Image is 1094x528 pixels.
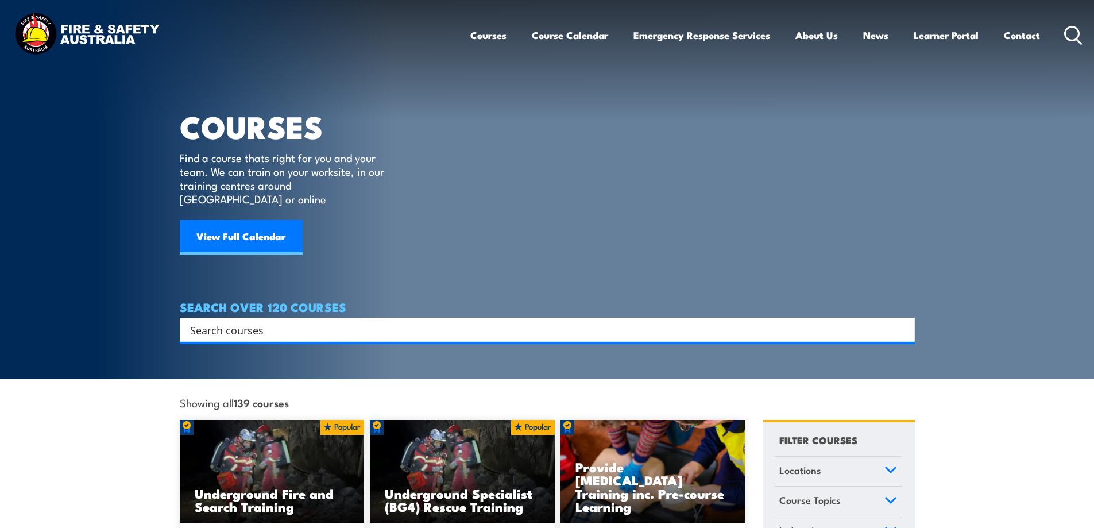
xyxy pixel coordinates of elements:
a: Learner Portal [914,20,979,51]
a: Course Topics [774,487,902,517]
button: Search magnifier button [895,322,911,338]
a: News [863,20,888,51]
h3: Underground Specialist (BG4) Rescue Training [385,487,540,513]
img: Low Voltage Rescue and Provide CPR [560,420,745,523]
img: Underground mine rescue [180,420,365,523]
span: Course Topics [779,492,841,508]
a: Underground Fire and Search Training [180,420,365,523]
h1: COURSES [180,113,401,140]
form: Search form [192,322,892,338]
span: Showing all [180,396,289,408]
a: Provide [MEDICAL_DATA] Training inc. Pre-course Learning [560,420,745,523]
a: Emergency Response Services [633,20,770,51]
a: View Full Calendar [180,220,303,255]
p: Find a course thats right for you and your team. We can train on your worksite, in our training c... [180,151,389,206]
h3: Provide [MEDICAL_DATA] Training inc. Pre-course Learning [575,460,730,513]
a: Course Calendar [532,20,608,51]
h4: SEARCH OVER 120 COURSES [180,300,915,313]
h4: FILTER COURSES [779,432,857,448]
a: Underground Specialist (BG4) Rescue Training [370,420,555,523]
h3: Underground Fire and Search Training [195,487,350,513]
img: Underground mine rescue [370,420,555,523]
a: Locations [774,457,902,487]
strong: 139 courses [234,395,289,410]
span: Locations [779,463,821,478]
a: About Us [795,20,838,51]
input: Search input [190,321,890,338]
a: Courses [470,20,507,51]
a: Contact [1004,20,1040,51]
